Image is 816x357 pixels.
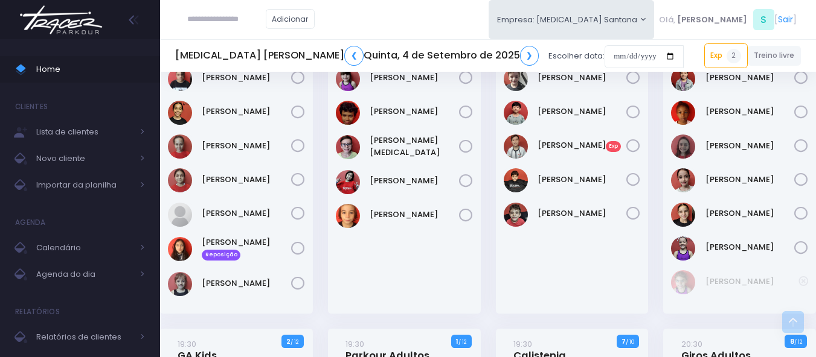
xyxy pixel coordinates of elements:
[671,101,695,125] img: Laura Varjão
[175,46,539,66] h5: [MEDICAL_DATA] [PERSON_NAME] Quinta, 4 de Setembro de 2025
[671,203,695,227] img: Sarah Soares Dorizotti
[202,236,291,261] a: [PERSON_NAME] Reposição
[336,170,360,194] img: Lorena mie sato ayres
[504,168,528,192] img: Lorenzo Bortoletto de Alencar
[538,72,627,84] a: [PERSON_NAME]
[168,67,192,91] img: Ana Clara Martins Silva
[168,134,192,159] img: Catarina Camara Bona
[202,250,240,261] span: Reposição
[202,106,291,118] a: [PERSON_NAME]
[370,209,459,221] a: [PERSON_NAME]
[671,270,695,294] img: MILENA GERLIN DOS SANTOS
[705,207,795,220] a: [PERSON_NAME]
[458,338,466,346] small: / 12
[538,207,627,220] a: [PERSON_NAME]
[15,210,46,235] h4: Agenda
[671,168,695,192] img: Marcella de Francesco Saavedra
[168,168,192,192] img: Gabrielle Pelati Pereyra
[36,124,133,140] span: Lista de clientes
[705,241,795,253] a: [PERSON_NAME]
[504,134,528,159] img: Leonardo Pacheco de Toledo Barros
[626,338,634,346] small: / 10
[794,338,802,346] small: / 12
[681,338,702,350] small: 20:30
[671,134,695,159] img: Lívia Denz Machado Borges
[36,329,133,345] span: Relatórios de clientes
[659,14,675,26] span: Olá,
[456,336,458,346] strong: 1
[202,140,291,152] a: [PERSON_NAME]
[677,14,747,26] span: [PERSON_NAME]
[36,62,145,77] span: Home
[336,135,360,159] img: João Vitor Fontan Nicoleti
[370,106,459,118] a: [PERSON_NAME]
[168,237,192,261] img: Melissa Tiemi Komatsu
[370,72,459,84] a: [PERSON_NAME]
[336,67,360,91] img: Isabela Fantan Nicoleti
[622,336,626,346] strong: 7
[175,42,684,70] div: Escolher data:
[15,300,60,324] h4: Relatórios
[705,174,795,186] a: [PERSON_NAME]
[266,9,315,29] a: Adicionar
[705,276,799,288] a: [PERSON_NAME]
[753,9,774,30] span: S
[520,46,539,66] a: ❯
[345,338,364,350] small: 19:30
[202,207,291,220] a: [PERSON_NAME]
[202,72,291,84] a: [PERSON_NAME]
[671,67,695,91] img: Julia Ruggero Rodrigues
[202,174,291,186] a: [PERSON_NAME]
[748,46,802,66] a: Treino livre
[36,267,133,282] span: Agenda do dia
[705,106,795,118] a: [PERSON_NAME]
[36,240,133,256] span: Calendário
[168,101,192,125] img: Beatriz Lagazzi Penteado
[202,277,291,289] a: [PERSON_NAME]
[178,338,196,350] small: 19:30
[705,140,795,152] a: [PERSON_NAME]
[370,134,459,158] a: [PERSON_NAME][MEDICAL_DATA]
[538,139,627,151] a: [PERSON_NAME]Exp
[344,46,364,66] a: ❮
[504,203,528,227] img: Mário José Tchakerian Net
[654,6,801,33] div: [ ]
[15,95,48,119] h4: Clientes
[705,72,795,84] a: [PERSON_NAME]
[538,106,627,118] a: [PERSON_NAME]
[671,236,695,261] img: Valentina Ricardo
[727,49,741,63] span: 2
[513,338,532,350] small: 19:30
[291,338,298,346] small: / 12
[36,177,133,193] span: Importar da planilha
[778,13,793,26] a: Sair
[370,175,459,187] a: [PERSON_NAME]
[504,101,528,125] img: Henrique Saito
[286,336,291,346] strong: 2
[168,203,192,227] img: Maria Eduarda Bianchi Moela
[336,204,360,228] img: Miguel Yanai Araujo
[538,174,627,186] a: [PERSON_NAME]
[704,43,748,68] a: Exp2
[504,67,528,91] img: Gael Prado Cesena
[168,272,192,296] img: Rafaelle Pelati Pereyra
[606,141,622,152] span: Exp
[790,336,794,346] strong: 8
[336,101,360,125] img: João Pedro Oliveira de Meneses
[36,151,133,166] span: Novo cliente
